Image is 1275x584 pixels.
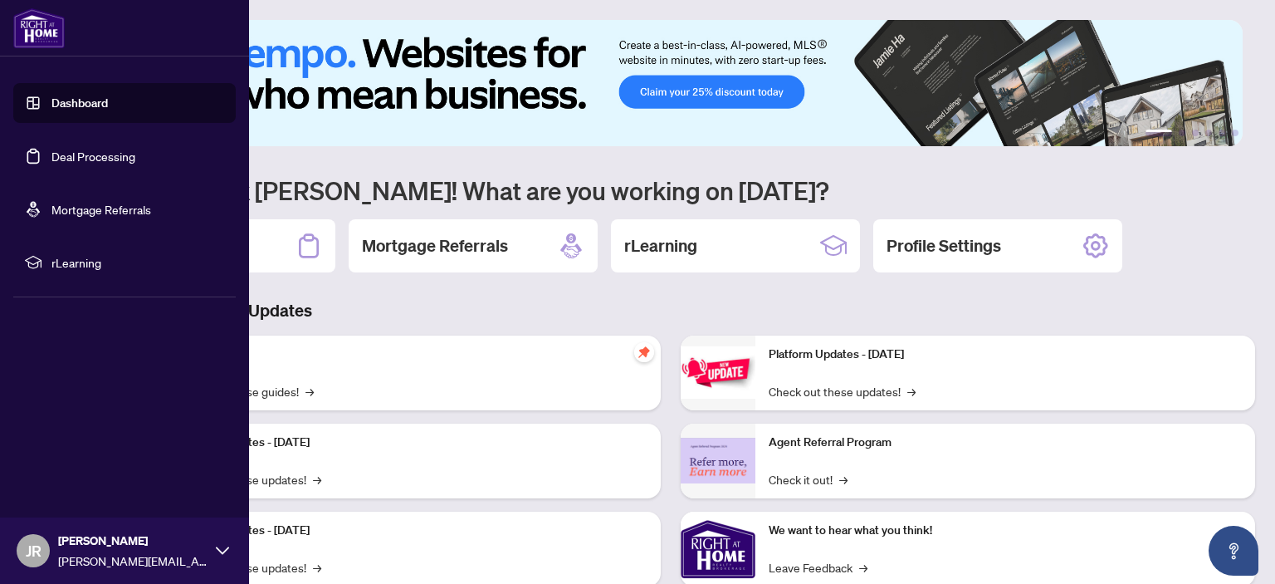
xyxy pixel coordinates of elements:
p: Self-Help [174,346,647,364]
img: Agent Referral Program [681,438,755,483]
p: Platform Updates - [DATE] [174,434,647,452]
span: → [313,558,321,577]
h1: Welcome back [PERSON_NAME]! What are you working on [DATE]? [86,174,1255,206]
a: Deal Processing [51,149,135,164]
span: [PERSON_NAME] [58,532,208,550]
img: Platform Updates - June 23, 2025 [681,346,755,399]
a: Check out these updates!→ [769,382,916,400]
h3: Brokerage & Industry Updates [86,299,1255,322]
h2: Profile Settings [887,234,1001,258]
button: 1 [1146,130,1172,136]
a: Dashboard [51,96,108,110]
button: 2 [1179,130,1185,136]
img: Slide 0 [86,20,1243,146]
img: logo [13,8,65,48]
span: pushpin [634,342,654,362]
a: Leave Feedback→ [769,558,867,577]
a: Mortgage Referrals [51,202,151,217]
span: → [839,470,848,488]
span: JR [26,539,42,562]
span: rLearning [51,253,224,272]
p: We want to hear what you think! [769,522,1242,540]
button: Open asap [1209,526,1258,576]
a: Check it out!→ [769,470,848,488]
button: 6 [1232,130,1238,136]
button: 4 [1205,130,1212,136]
button: 5 [1219,130,1225,136]
span: → [907,382,916,400]
span: → [313,470,321,488]
button: 3 [1192,130,1199,136]
p: Platform Updates - [DATE] [174,522,647,540]
span: [PERSON_NAME][EMAIL_ADDRESS][DOMAIN_NAME] [58,552,208,570]
p: Agent Referral Program [769,434,1242,452]
span: → [859,558,867,577]
h2: Mortgage Referrals [362,234,508,258]
span: → [305,382,314,400]
p: Platform Updates - [DATE] [769,346,1242,364]
h2: rLearning [624,234,697,258]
